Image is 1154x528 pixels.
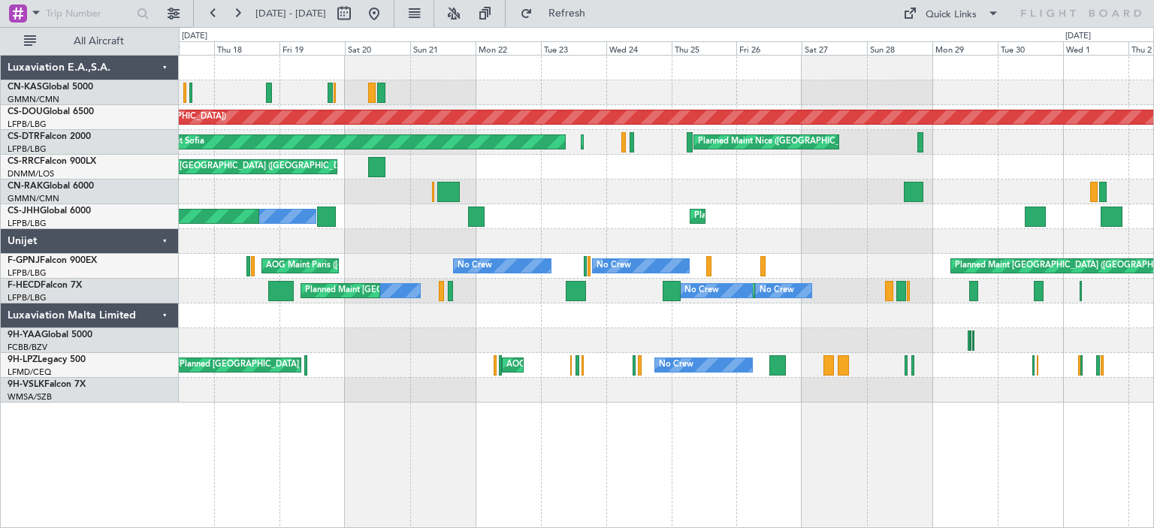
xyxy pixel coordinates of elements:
span: [DATE] - [DATE] [255,7,326,20]
span: F-GPNJ [8,256,40,265]
div: Tue 30 [998,41,1063,55]
div: [DATE] [1065,30,1091,43]
input: Trip Number [46,2,132,25]
div: Planned Maint [GEOGRAPHIC_DATA] ([GEOGRAPHIC_DATA]) [122,155,359,178]
a: F-HECDFalcon 7X [8,281,82,290]
div: Planned [GEOGRAPHIC_DATA] ([GEOGRAPHIC_DATA]) [180,354,392,376]
div: Wed 24 [606,41,672,55]
a: LFMD/CEQ [8,367,51,378]
a: CS-DTRFalcon 2000 [8,132,91,141]
div: No Crew [458,255,492,277]
div: Fri 19 [279,41,345,55]
span: CN-KAS [8,83,42,92]
div: Quick Links [926,8,977,23]
span: 9H-VSLK [8,380,44,389]
span: CS-DOU [8,107,43,116]
a: WMSA/SZB [8,391,52,403]
a: CS-RRCFalcon 900LX [8,157,96,166]
a: DNMM/LOS [8,168,54,180]
a: LFPB/LBG [8,218,47,229]
span: CS-RRC [8,157,40,166]
a: GMMN/CMN [8,94,59,105]
div: Sun 21 [410,41,476,55]
a: CN-KASGlobal 5000 [8,83,93,92]
span: All Aircraft [39,36,159,47]
a: 9H-YAAGlobal 5000 [8,330,92,339]
div: Mon 29 [932,41,998,55]
a: 9H-VSLKFalcon 7X [8,380,86,389]
div: Fri 26 [736,41,802,55]
a: LFPB/LBG [8,143,47,155]
div: Tue 23 [541,41,606,55]
a: 9H-LPZLegacy 500 [8,355,86,364]
div: No Crew [760,279,794,302]
div: Sat 20 [345,41,410,55]
span: F-HECD [8,281,41,290]
div: Thu 25 [672,41,737,55]
a: CN-RAKGlobal 6000 [8,182,94,191]
div: Sun 28 [867,41,932,55]
button: All Aircraft [17,29,163,53]
a: FCBB/BZV [8,342,47,353]
span: Refresh [536,8,599,19]
div: Sat 27 [802,41,867,55]
span: 9H-YAA [8,330,41,339]
div: Thu 18 [214,41,279,55]
a: LFPB/LBG [8,119,47,130]
div: No Crew [684,279,719,302]
button: Refresh [513,2,603,26]
div: [DATE] [182,30,207,43]
div: Planned Maint [GEOGRAPHIC_DATA] ([GEOGRAPHIC_DATA]) [305,279,542,302]
div: Planned Maint [GEOGRAPHIC_DATA] ([GEOGRAPHIC_DATA]) [694,205,931,228]
div: No Crew [597,255,631,277]
div: Mon 22 [476,41,541,55]
div: AOG Maint Paris ([GEOGRAPHIC_DATA]) [266,255,424,277]
a: LFPB/LBG [8,267,47,279]
button: Quick Links [896,2,1007,26]
a: CS-JHHGlobal 6000 [8,207,91,216]
span: CS-DTR [8,132,40,141]
a: GMMN/CMN [8,193,59,204]
div: Wed 17 [149,41,214,55]
div: No Crew [659,354,693,376]
span: CS-JHH [8,207,40,216]
a: F-GPNJFalcon 900EX [8,256,97,265]
span: CN-RAK [8,182,43,191]
div: Wed 1 [1063,41,1128,55]
a: LFPB/LBG [8,292,47,303]
a: CS-DOUGlobal 6500 [8,107,94,116]
div: Planned Maint Nice ([GEOGRAPHIC_DATA]) [698,131,865,153]
span: 9H-LPZ [8,355,38,364]
div: AOG Maint Cannes (Mandelieu) [506,354,627,376]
